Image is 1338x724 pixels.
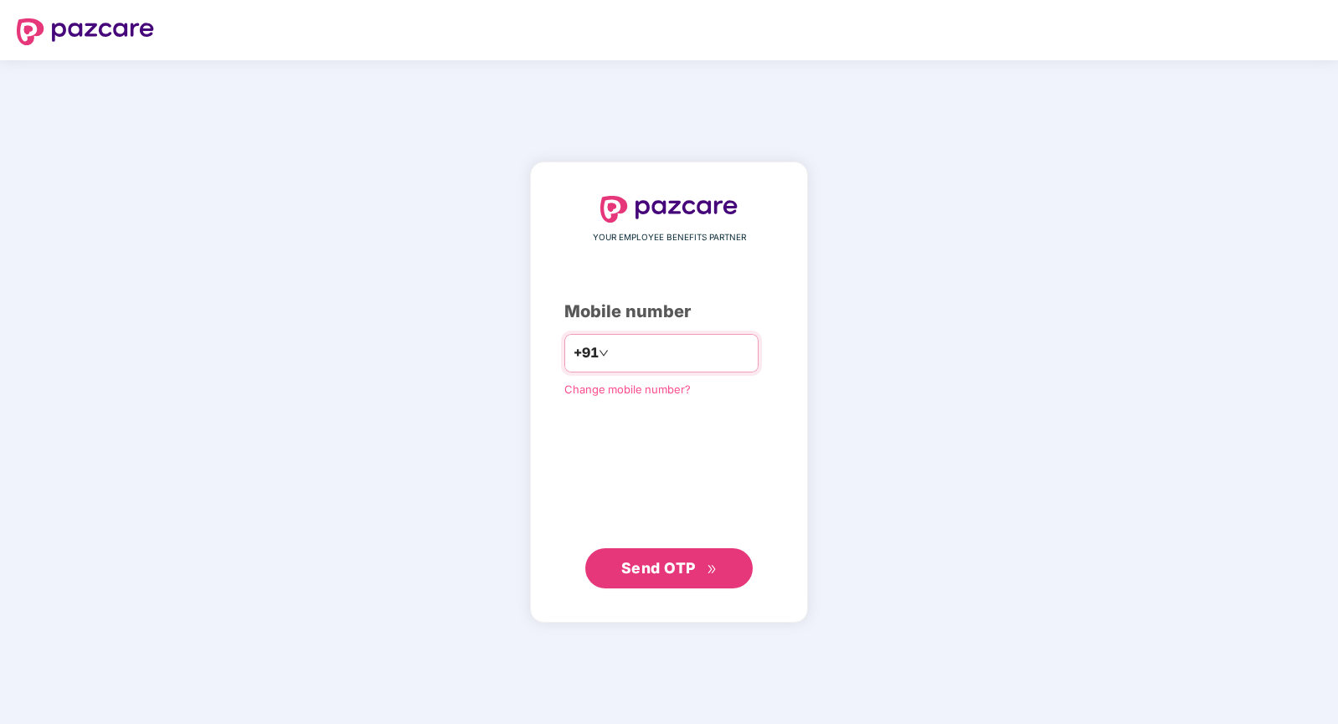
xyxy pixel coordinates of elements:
[564,383,691,396] a: Change mobile number?
[707,564,718,575] span: double-right
[621,559,696,577] span: Send OTP
[574,342,599,363] span: +91
[600,196,738,223] img: logo
[593,231,746,244] span: YOUR EMPLOYEE BENEFITS PARTNER
[564,299,774,325] div: Mobile number
[599,348,609,358] span: down
[17,18,154,45] img: logo
[585,548,753,588] button: Send OTPdouble-right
